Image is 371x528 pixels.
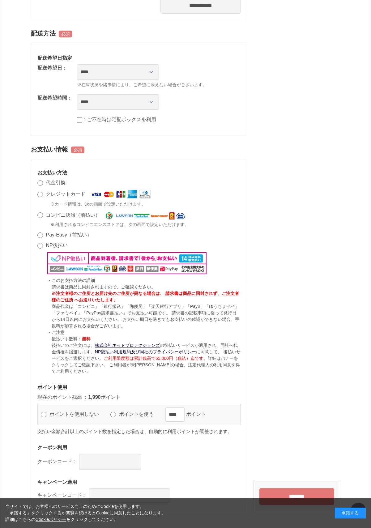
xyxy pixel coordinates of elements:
[117,411,161,417] label: ポイントを使う
[52,303,241,329] p: 商品代金は「コンビニ」「銀行振込」「郵便局」「楽天銀行アプリ」「PayB」「ゆうちょペイ」「ファミペイ」「PayPay請求書払い」でお支払い可能です。 請求書の記載事項に従って発行日から14日以...
[37,479,241,485] h3: キャンペーン適用
[90,189,151,199] img: クレジットカード
[52,291,239,302] span: ※注文者様のご住所とお届け先のご住所が異なる場合は、 請求書は商品に同封されず、ご注文者様のご住所 へお送りいたします。
[37,394,241,401] p: 現在のポイント残高 ： ポイント
[50,201,146,207] span: ※カード情報は、次の画面で設定いただけます。
[46,180,66,185] label: 代金引換
[46,212,100,218] label: コンビニ決済（前払い）
[36,517,66,522] a: Cookieポリシー
[31,142,247,157] h2: お支払い情報
[52,336,241,375] p: 後払い手数料： 後払いのご注文には、 の後払いサービスが適用され、同社へ代金債権を譲渡します。 に同意して、 後払いサービスをご選択ください。 詳細はバナーをクリックしてご確認下さい。 ご利用者...
[37,428,241,435] p: 支払い金額合計以上のポイント数を指定した場合は、自動的に利用ポイントが調整されます。
[37,94,72,102] dt: 配送希望時間：
[47,277,241,375] div: ・このお支払方法の詳細 ・ご注意
[37,169,241,176] h3: お支払い方法
[52,284,241,290] p: 請求書は商品に同封されますので、ご確認ください。
[31,26,247,41] h2: 配送方法
[84,117,156,122] label: : ご不在時は宅配ボックスを利用
[37,55,241,61] h3: 配送希望日指定
[95,343,160,348] a: 株式会社ネットプロテクションズ
[47,252,207,274] img: NP後払い
[335,508,366,518] div: 承諾する
[5,503,166,523] div: 当サイトでは、お客様へのサービス向上のためにCookieを使用します。 「承諾する」をクリックするか閲覧を続けるとCookieに同意したことになります。 詳細はこちらの をクリックしてください。
[82,336,91,341] span: 無料
[77,82,241,88] span: ※在庫状況や諸事情により、ご希望に添えない場合がございます。
[37,384,241,390] h3: ポイント使用
[185,411,213,417] label: ポイント
[50,221,189,228] span: ※利用されるコンビニエンスストアは、次の画面で設定いただけます。
[88,394,100,400] span: 1,990
[95,349,196,354] a: NP後払い利用規約及び同社のプライバシーポリシー
[46,232,92,237] label: Pay-Easy（前払い）
[48,411,106,417] label: ポイントを使用しない
[46,191,85,197] label: クレジットカード
[104,356,208,361] span: ご利用限度額は累計残高で55,000円（税込）迄です。
[37,492,85,498] label: キャンペーンコード :
[37,444,241,451] h3: クーポン利用
[105,211,186,219] img: コンビニ決済（前払い）
[46,243,67,248] label: NP後払い
[37,459,75,464] label: クーポンコード :
[37,64,67,72] dt: 配送希望日：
